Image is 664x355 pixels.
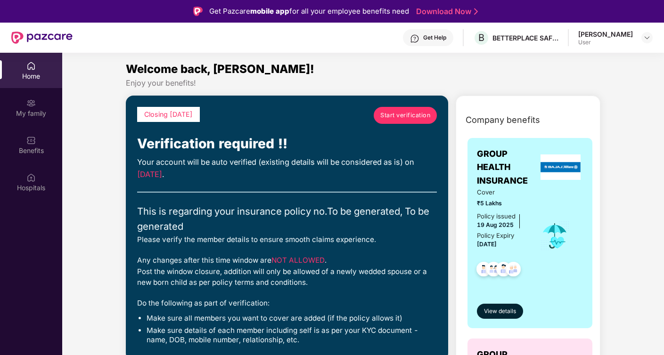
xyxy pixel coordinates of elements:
[416,7,475,16] a: Download Now
[474,7,478,16] img: Stroke
[250,7,289,16] strong: mobile app
[137,133,437,154] div: Verification required !!
[466,113,540,127] span: Company benefits
[137,169,162,179] span: [DATE]
[477,211,516,221] div: Policy issued
[137,234,437,245] div: Please verify the member details to ensure smooth claims experience.
[492,259,515,282] img: svg+xml;base64,PHN2ZyB4bWxucz0iaHR0cDovL3d3dy53My5vcmcvMjAwMC9zdmciIHdpZHRoPSI0OC45NDMiIGhlaWdodD...
[477,199,526,208] span: ₹5 Lakhs
[26,98,36,108] img: svg+xml;base64,PHN2ZyB3aWR0aD0iMjAiIGhlaWdodD0iMjAiIHZpZXdCb3g9IjAgMCAyMCAyMCIgZmlsbD0ibm9uZSIgeG...
[374,107,437,124] a: Start verification
[477,187,526,197] span: Cover
[492,33,558,42] div: BETTERPLACE SAFETY SOLUTIONS PRIVATE LIMITED
[478,32,484,43] span: B
[137,298,437,309] div: Do the following as part of verification:
[502,259,525,282] img: svg+xml;base64,PHN2ZyB4bWxucz0iaHR0cDovL3d3dy53My5vcmcvMjAwMC9zdmciIHdpZHRoPSI0OC45NDMiIGhlaWdodD...
[137,156,437,180] div: Your account will be auto verified (existing details will be considered as is) on .
[147,326,437,345] li: Make sure details of each member including self is as per your KYC document - name, DOB, mobile n...
[410,34,419,43] img: svg+xml;base64,PHN2ZyBpZD0iSGVscC0zMngzMiIgeG1sbnM9Imh0dHA6Ly93d3cudzMub3JnLzIwMDAvc3ZnIiB3aWR0aD...
[477,231,514,241] div: Policy Expiry
[126,78,601,88] div: Enjoy your benefits!
[578,30,633,39] div: [PERSON_NAME]
[423,34,446,41] div: Get Help
[147,314,437,323] li: Make sure all members you want to cover are added (if the policy allows it)
[477,304,523,319] button: View details
[477,221,514,228] span: 19 Aug 2025
[271,256,325,265] span: NOT ALLOWED
[137,255,437,289] div: Any changes after this time window are . Post the window closure, addition will only be allowed o...
[26,136,36,145] img: svg+xml;base64,PHN2ZyBpZD0iQmVuZWZpdHMiIHhtbG5zPSJodHRwOi8vd3d3LnczLm9yZy8yMDAwL3N2ZyIgd2lkdGg9Ij...
[541,154,581,180] img: insurerLogo
[380,111,430,120] span: Start verification
[477,147,538,187] span: GROUP HEALTH INSURANCE
[193,7,203,16] img: Logo
[126,62,314,76] span: Welcome back, [PERSON_NAME]!
[26,173,36,182] img: svg+xml;base64,PHN2ZyBpZD0iSG9zcGl0YWxzIiB4bWxucz0iaHR0cDovL3d3dy53My5vcmcvMjAwMC9zdmciIHdpZHRoPS...
[137,204,437,234] div: This is regarding your insurance policy no. To be generated, To be generated
[144,110,193,118] span: Closing [DATE]
[540,220,570,251] img: icon
[643,34,651,41] img: svg+xml;base64,PHN2ZyBpZD0iRHJvcGRvd24tMzJ4MzIiIHhtbG5zPSJodHRwOi8vd3d3LnczLm9yZy8yMDAwL3N2ZyIgd2...
[484,307,516,316] span: View details
[209,6,409,17] div: Get Pazcare for all your employee benefits need
[11,32,73,44] img: New Pazcare Logo
[26,61,36,71] img: svg+xml;base64,PHN2ZyBpZD0iSG9tZSIgeG1sbnM9Imh0dHA6Ly93d3cudzMub3JnLzIwMDAvc3ZnIiB3aWR0aD0iMjAiIG...
[482,259,505,282] img: svg+xml;base64,PHN2ZyB4bWxucz0iaHR0cDovL3d3dy53My5vcmcvMjAwMC9zdmciIHdpZHRoPSI0OC45MTUiIGhlaWdodD...
[472,259,495,282] img: svg+xml;base64,PHN2ZyB4bWxucz0iaHR0cDovL3d3dy53My5vcmcvMjAwMC9zdmciIHdpZHRoPSI0OC45NDMiIGhlaWdodD...
[578,39,633,46] div: User
[477,241,497,248] span: [DATE]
